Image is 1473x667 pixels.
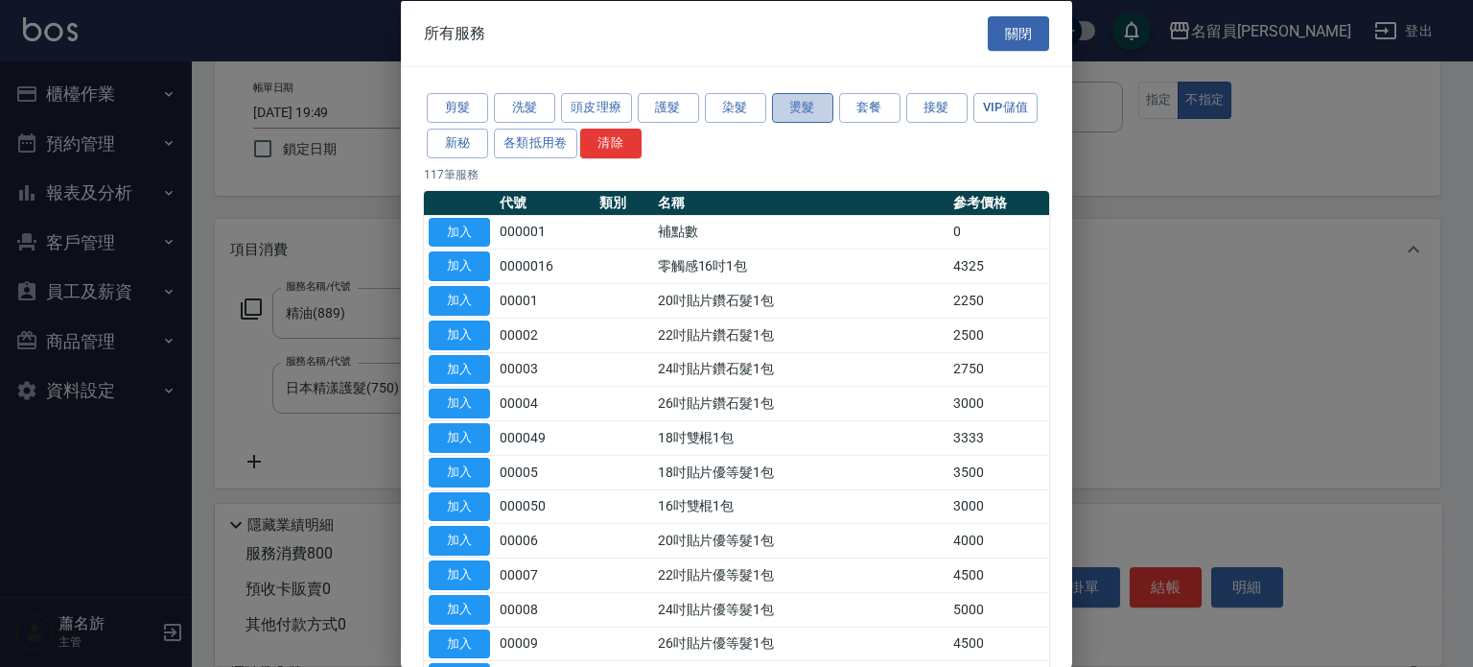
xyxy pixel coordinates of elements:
button: 加入 [429,491,490,521]
button: VIP儲值 [973,93,1039,123]
button: 加入 [429,389,490,418]
button: 清除 [580,128,642,157]
td: 補點數 [653,215,949,250]
td: 0000016 [495,249,595,283]
td: 4500 [948,627,1049,661]
button: 加入 [429,286,490,316]
th: 參考價格 [948,190,1049,215]
td: 00001 [495,283,595,318]
td: 000049 [495,420,595,455]
td: 00007 [495,558,595,592]
button: 燙髮 [772,93,833,123]
button: 加入 [429,629,490,658]
td: 零觸感16吋1包 [653,249,949,283]
button: 剪髮 [427,93,488,123]
button: 加入 [429,354,490,384]
td: 0 [948,215,1049,250]
td: 00009 [495,627,595,661]
td: 20吋貼片優等髮1包 [653,523,949,558]
td: 000050 [495,489,595,524]
button: 護髮 [638,93,699,123]
button: 加入 [429,457,490,487]
button: 加入 [429,526,490,556]
button: 加入 [429,423,490,453]
button: 套餐 [839,93,900,123]
button: 各類抵用卷 [494,128,577,157]
td: 4325 [948,249,1049,283]
button: 加入 [429,560,490,590]
td: 00002 [495,318,595,352]
td: 2500 [948,318,1049,352]
td: 16吋雙棍1包 [653,489,949,524]
button: 加入 [429,320,490,349]
td: 26吋貼片鑽石髮1包 [653,386,949,420]
td: 26吋貼片優等髮1包 [653,627,949,661]
td: 000001 [495,215,595,250]
p: 117 筆服務 [424,165,1049,182]
td: 3000 [948,489,1049,524]
td: 3500 [948,455,1049,489]
button: 加入 [429,251,490,281]
button: 染髮 [705,93,766,123]
td: 3333 [948,420,1049,455]
button: 頭皮理療 [561,93,632,123]
button: 加入 [429,217,490,247]
td: 00008 [495,592,595,627]
td: 2250 [948,283,1049,318]
td: 4500 [948,558,1049,592]
td: 00004 [495,386,595,420]
button: 關閉 [988,15,1049,51]
th: 代號 [495,190,595,215]
td: 22吋貼片優等髮1包 [653,558,949,592]
td: 18吋雙棍1包 [653,420,949,455]
td: 22吋貼片鑽石髮1包 [653,318,949,352]
button: 接髮 [906,93,968,123]
td: 24吋貼片鑽石髮1包 [653,352,949,387]
button: 洗髮 [494,93,555,123]
button: 加入 [429,594,490,624]
td: 00003 [495,352,595,387]
th: 名稱 [653,190,949,215]
td: 00005 [495,455,595,489]
td: 2750 [948,352,1049,387]
span: 所有服務 [424,23,485,42]
td: 24吋貼片優等髮1包 [653,592,949,627]
th: 類別 [595,190,652,215]
button: 新秘 [427,128,488,157]
td: 5000 [948,592,1049,627]
td: 20吋貼片鑽石髮1包 [653,283,949,318]
td: 4000 [948,523,1049,558]
td: 3000 [948,386,1049,420]
td: 18吋貼片優等髮1包 [653,455,949,489]
td: 00006 [495,523,595,558]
